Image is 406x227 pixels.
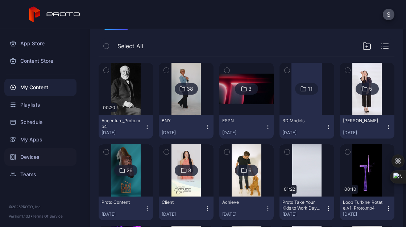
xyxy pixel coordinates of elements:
[33,214,63,218] a: Terms Of Service
[222,199,262,205] div: Achieve
[117,42,143,50] span: Select All
[343,130,386,136] div: [DATE]
[4,113,76,131] a: Schedule
[4,148,76,166] a: Devices
[101,211,144,217] div: [DATE]
[4,131,76,148] a: My Apps
[127,167,133,174] div: 26
[248,167,252,174] div: 6
[162,199,202,205] div: Client
[159,115,213,139] button: BNY[DATE]
[343,211,386,217] div: [DATE]
[4,35,76,52] a: App Store
[340,197,394,220] button: Loop_Turbine_Rotate_v1-Proto.mp4[DATE]
[282,130,325,136] div: [DATE]
[4,166,76,183] a: Teams
[219,115,274,139] button: ESPN[DATE]
[101,199,141,205] div: Proto Content
[101,130,144,136] div: [DATE]
[248,86,252,92] div: 3
[222,118,262,124] div: ESPN
[187,86,193,92] div: 38
[162,130,204,136] div: [DATE]
[159,197,213,220] button: Client[DATE]
[4,96,76,113] a: Playlists
[308,86,313,92] div: 11
[369,86,372,92] div: 5
[101,118,141,129] div: Accenture_Proto.mp4
[99,115,153,139] button: Accenture_Proto.mp4[DATE]
[4,79,76,96] a: My Content
[9,204,72,210] div: © 2025 PROTO, Inc.
[222,211,265,217] div: [DATE]
[4,52,76,70] a: Content Store
[343,118,383,124] div: Laura P
[162,118,202,124] div: BNY
[219,197,274,220] button: Achieve[DATE]
[99,197,153,220] button: Proto Content[DATE]
[383,9,394,20] button: S
[282,118,322,124] div: 3D Models
[340,115,394,139] button: [PERSON_NAME][DATE]
[282,199,322,211] div: Proto Take Your Kids to Work Day Escape Room.prproj.mp4
[162,211,204,217] div: [DATE]
[282,211,325,217] div: [DATE]
[188,167,191,174] div: 8
[9,214,33,218] span: Version 1.13.1 •
[343,199,383,211] div: Loop_Turbine_Rotate_v1-Proto.mp4
[279,115,334,139] button: 3D Models[DATE]
[222,130,265,136] div: [DATE]
[279,197,334,220] button: Proto Take Your Kids to Work Day Escape Room.prproj.mp4[DATE]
